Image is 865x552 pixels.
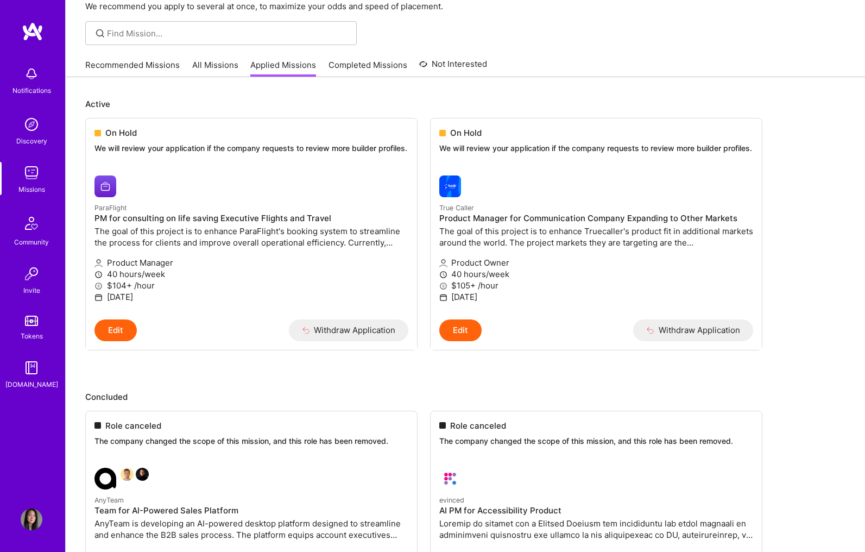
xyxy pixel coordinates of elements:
h4: PM for consulting on life saving Executive Flights and Travel [94,214,408,223]
img: teamwork [21,162,42,184]
small: True Caller [439,204,474,212]
a: All Missions [192,59,238,77]
img: ParaFlight company logo [94,175,116,197]
img: User Avatar [21,509,42,530]
i: icon Clock [94,271,103,279]
p: [DATE] [94,291,408,303]
p: The company changed the scope of this mission, and this role has been removed. [94,436,408,447]
p: 40 hours/week [94,268,408,280]
button: Edit [439,319,482,341]
p: The goal of this project is to enhance ParaFlight's booking system to streamline the process for ... [94,225,408,248]
img: logo [22,22,43,41]
span: On Hold [105,127,137,139]
img: bell [21,63,42,85]
a: Applied Missions [250,59,316,77]
p: We will review your application if the company requests to review more builder profiles. [94,143,408,154]
a: True Caller company logoTrue CallerProduct Manager for Communication Company Expanding to Other M... [431,167,762,319]
a: User Avatar [18,509,45,530]
img: Souvik Basu [121,468,134,481]
img: tokens [25,316,38,326]
i: icon Applicant [439,259,447,267]
span: Role canceled [105,420,161,431]
div: Missions [18,184,45,195]
button: Withdraw Application [289,319,409,341]
p: AnyTeam is developing an AI-powered desktop platform designed to streamline and enhance the B2B s... [94,518,408,541]
h4: Team for AI-Powered Sales Platform [94,506,408,516]
p: We will review your application if the company requests to review more builder profiles. [439,143,753,154]
button: Withdraw Application [633,319,753,341]
img: evinced company logo [439,468,461,490]
i: icon MoneyGray [439,282,447,290]
i: icon Calendar [439,293,447,302]
div: Tokens [21,330,43,342]
h4: AI PM for Accessibility Product [439,506,753,516]
p: [DATE] [439,291,753,303]
i: icon SearchGrey [94,27,106,40]
p: Loremip do sitamet con a Elitsed Doeiusm tem incididuntu lab etdol magnaali en adminimveni quisno... [439,518,753,541]
button: Edit [94,319,137,341]
p: $104+ /hour [94,280,408,291]
i: icon Calendar [94,293,103,302]
span: Role canceled [450,420,506,431]
a: ParaFlight company logoParaFlightPM for consulting on life saving Executive Flights and TravelThe... [86,167,417,319]
div: [DOMAIN_NAME] [5,379,58,390]
p: 40 hours/week [439,268,753,280]
img: discovery [21,114,42,135]
a: Recommended Missions [85,59,180,77]
p: Active [85,98,845,110]
a: Completed Missions [329,59,407,77]
p: Product Owner [439,257,753,268]
p: Concluded [85,391,845,403]
p: The company changed the scope of this mission, and this role has been removed. [439,436,753,447]
div: Discovery [16,135,47,147]
small: ParaFlight [94,204,127,212]
img: Community [18,210,45,236]
p: $105+ /hour [439,280,753,291]
div: Invite [23,285,40,296]
a: Not Interested [419,58,487,77]
small: AnyTeam [94,496,124,504]
i: icon MoneyGray [94,282,103,290]
p: The goal of this project is to enhance Truecaller's product fit in additional markets around the ... [439,225,753,248]
h4: Product Manager for Communication Company Expanding to Other Markets [439,214,753,223]
input: Find Mission... [107,28,349,39]
span: On Hold [450,127,482,139]
img: James Touhey [136,468,149,481]
img: guide book [21,357,42,379]
div: Notifications [12,85,51,96]
img: AnyTeam company logo [94,468,116,490]
p: Product Manager [94,257,408,268]
div: Community [14,236,49,248]
i: icon Clock [439,271,447,279]
img: True Caller company logo [439,175,461,197]
i: icon Applicant [94,259,103,267]
img: Invite [21,263,42,285]
small: evinced [439,496,464,504]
